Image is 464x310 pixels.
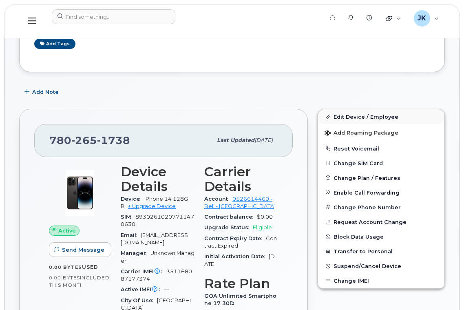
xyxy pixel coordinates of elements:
a: + Upgrade Device [128,203,176,209]
span: 89302610207711470630 [121,214,194,227]
button: Change Plan / Features [318,170,444,185]
a: 0526614460 - Bell - [GEOGRAPHIC_DATA] [204,196,276,209]
a: Add tags [34,39,75,49]
button: Change IMEI [318,273,444,288]
span: Carrier IMEI [121,268,166,275]
span: used [82,264,98,270]
span: Add Roaming Package [325,130,398,137]
span: 0.00 Bytes [49,264,82,270]
span: Send Message [62,246,104,254]
div: Quicklinks [380,10,407,27]
h3: Rate Plan [204,276,278,291]
input: Find something... [52,9,175,24]
button: Transfer to Personal [318,244,444,259]
span: Suspend/Cancel Device [334,263,401,269]
img: image20231002-3703462-njx0qo.jpeg [55,168,104,217]
span: 265 [71,134,97,146]
span: Eligible [253,224,272,230]
span: Upgrade Status [204,224,253,230]
span: Add Note [32,88,59,96]
button: Suspend/Cancel Device [318,259,444,273]
span: Manager [121,250,150,256]
span: City Of Use [121,297,157,303]
span: — [164,286,169,292]
span: 1738 [97,134,130,146]
span: [DATE] [254,137,273,143]
span: Contract Expired [204,235,277,249]
button: Add Roaming Package [318,124,444,141]
button: Block Data Usage [318,229,444,244]
button: Change Phone Number [318,200,444,215]
span: Email [121,232,141,238]
a: Edit Device / Employee [318,109,444,124]
h3: Carrier Details [204,164,278,194]
span: [DATE] [204,253,275,267]
span: Account [204,196,232,202]
span: 0.00 Bytes [49,275,80,281]
span: Change Plan / Features [334,175,400,181]
span: Unknown Manager [121,250,194,263]
span: Initial Activation Date [204,253,269,259]
span: Device [121,196,144,202]
span: JK [418,13,426,23]
span: GOA Unlimited Smartphone 17 30D [204,293,276,306]
h3: Device Details [121,164,194,194]
button: Enable Call Forwarding [318,185,444,200]
span: $0.00 [257,214,273,220]
span: 780 [49,134,130,146]
span: Last updated [217,137,254,143]
button: Change SIM Card [318,156,444,170]
span: Active IMEI [121,286,164,292]
button: Send Message [49,242,111,257]
span: [EMAIL_ADDRESS][DOMAIN_NAME] [121,232,190,246]
span: iPhone 14 128GB [121,196,188,209]
button: Add Note [19,84,66,99]
span: Contract balance [204,214,257,220]
span: Enable Call Forwarding [334,189,400,195]
span: Contract Expiry Date [204,235,266,241]
button: Reset Voicemail [318,141,444,156]
div: Jayson Kralkay [408,10,444,27]
button: Request Account Change [318,215,444,229]
span: SIM [121,214,135,220]
span: included this month [49,275,110,288]
span: Active [58,227,76,235]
